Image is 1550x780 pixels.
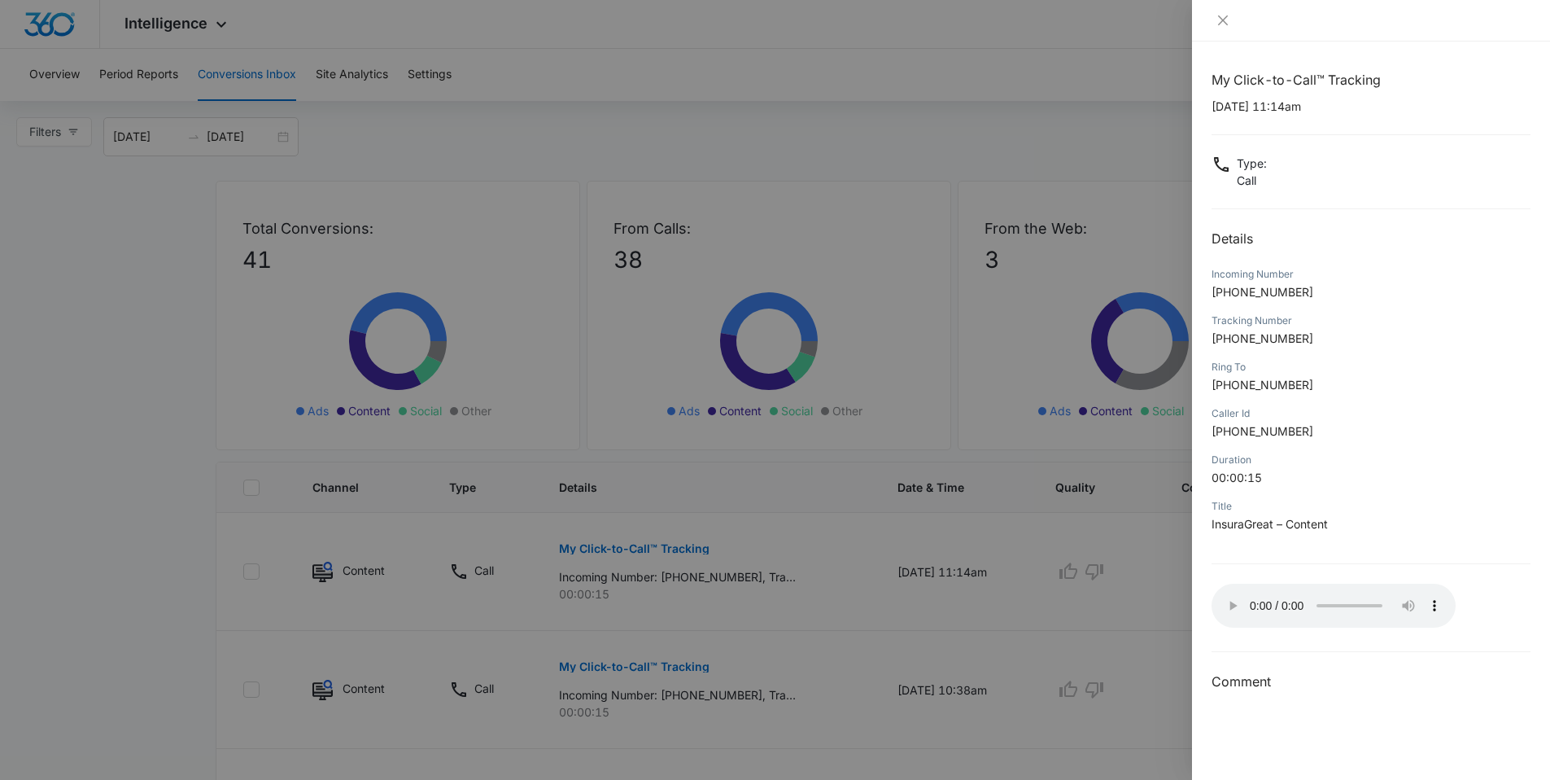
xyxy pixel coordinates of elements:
div: v 4.0.25 [46,26,80,39]
span: InsuraGreat – Content [1212,517,1328,531]
div: Domain: [DOMAIN_NAME] [42,42,179,55]
span: [PHONE_NUMBER] [1212,285,1313,299]
div: Duration [1212,453,1530,467]
div: Title [1212,499,1530,514]
h2: Details [1212,229,1530,248]
div: Caller Id [1212,406,1530,421]
img: tab_keywords_by_traffic_grey.svg [162,94,175,107]
div: Tracking Number [1212,313,1530,328]
p: Type : [1237,155,1267,172]
button: Close [1212,13,1234,28]
div: Keywords by Traffic [180,96,274,107]
audio: Your browser does not support the audio tag. [1212,584,1456,628]
div: Domain Overview [62,96,146,107]
p: [DATE] 11:14am [1212,98,1530,115]
span: [PHONE_NUMBER] [1212,378,1313,392]
p: Call [1237,172,1267,189]
span: [PHONE_NUMBER] [1212,424,1313,438]
img: logo_orange.svg [26,26,39,39]
div: Ring To [1212,360,1530,375]
span: 00:00:15 [1212,471,1262,484]
img: website_grey.svg [26,42,39,55]
h3: Comment [1212,672,1530,691]
h1: My Click-to-Call™ Tracking [1212,70,1530,90]
span: close [1216,14,1229,27]
img: tab_domain_overview_orange.svg [44,94,57,107]
span: [PHONE_NUMBER] [1212,331,1313,345]
div: Incoming Number [1212,267,1530,282]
